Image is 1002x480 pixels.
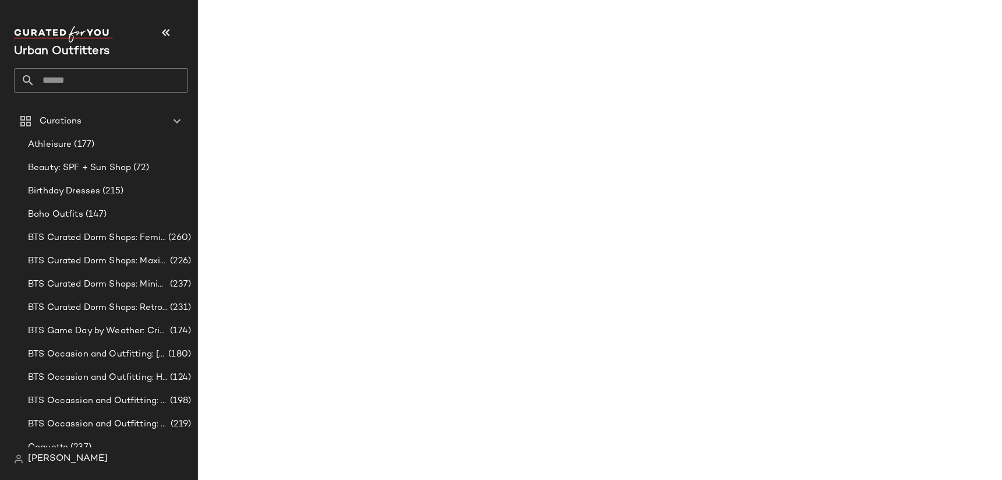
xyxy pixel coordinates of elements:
span: Athleisure [28,138,72,151]
span: BTS Occassion and Outfitting: First Day Fits [28,418,168,431]
img: svg%3e [14,454,23,464]
span: BTS Curated Dorm Shops: Feminine [28,231,166,245]
span: Beauty: SPF + Sun Shop [28,161,131,175]
span: (237) [168,278,191,291]
span: (231) [168,301,191,315]
span: BTS Curated Dorm Shops: Minimalist [28,278,168,291]
span: (174) [168,324,191,338]
span: (198) [168,394,191,408]
span: (147) [83,208,107,221]
span: [PERSON_NAME] [28,452,108,466]
span: Birthday Dresses [28,185,100,198]
span: BTS Occassion and Outfitting: Campus Lounge [28,394,168,408]
span: (215) [100,185,123,198]
span: BTS Occasion and Outfitting: [PERSON_NAME] to Party [28,348,166,361]
span: Boho Outfits [28,208,83,221]
span: Coquette [28,441,68,454]
span: (260) [166,231,191,245]
span: Current Company Name [14,45,109,58]
span: (72) [131,161,149,175]
span: Curations [40,115,82,128]
span: BTS Curated Dorm Shops: Maximalist [28,255,168,268]
span: BTS Occasion and Outfitting: Homecoming Dresses [28,371,168,384]
span: BTS Curated Dorm Shops: Retro+ Boho [28,301,168,315]
span: (237) [68,441,91,454]
span: (226) [168,255,191,268]
span: (124) [168,371,191,384]
span: BTS Game Day by Weather: Crisp & Cozy [28,324,168,338]
img: cfy_white_logo.C9jOOHJF.svg [14,26,113,43]
span: (177) [72,138,94,151]
span: (219) [168,418,191,431]
span: (180) [166,348,191,361]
